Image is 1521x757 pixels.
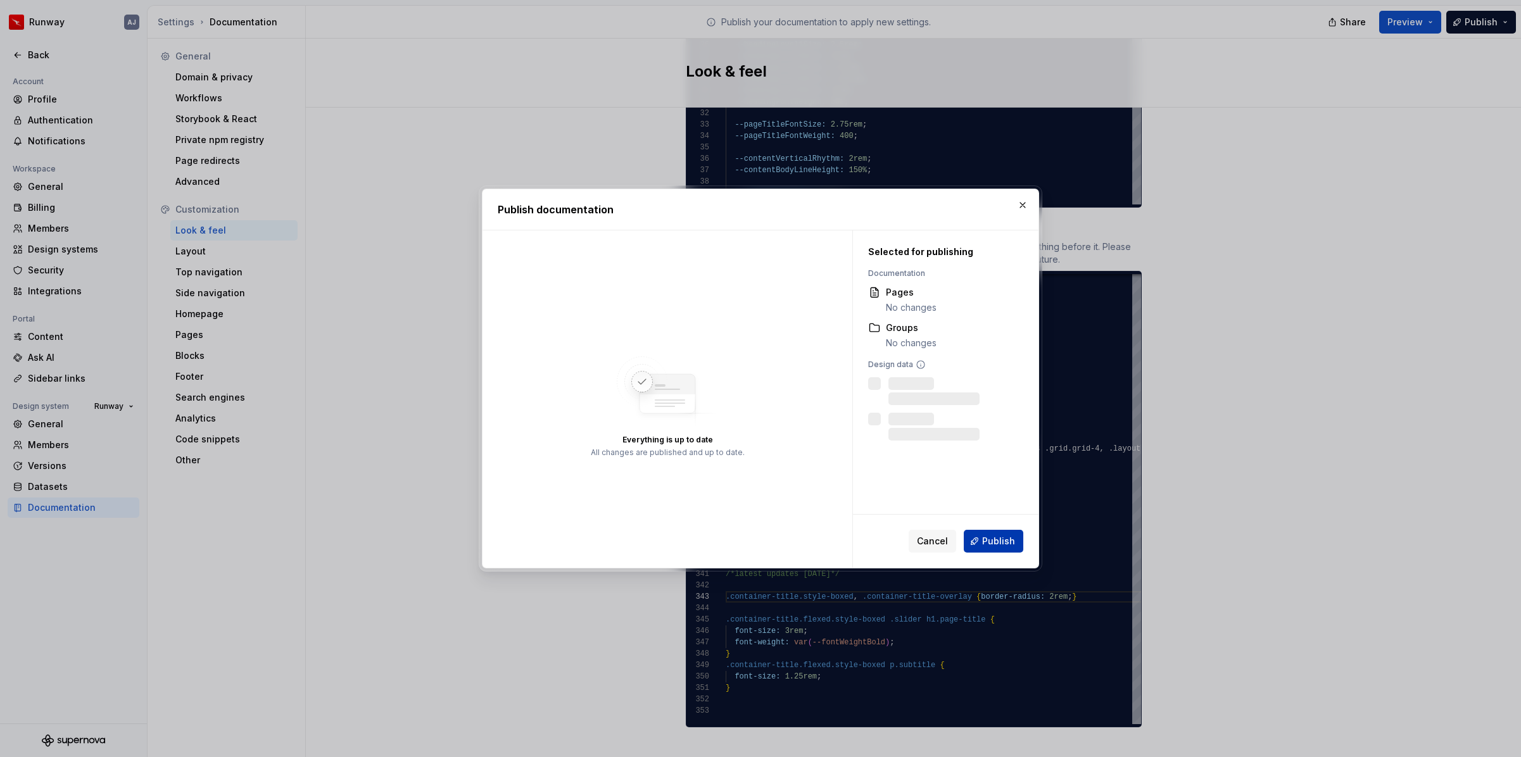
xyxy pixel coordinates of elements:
[982,535,1015,547] span: Publish
[622,435,713,445] div: Everything is up to date
[591,447,745,458] div: All changes are published and up to date.
[964,530,1023,553] button: Publish
[868,268,1017,278] div: Documentation
[909,530,956,553] button: Cancel
[917,535,948,547] span: Cancel
[868,246,1017,258] div: Selected for publishing
[886,301,937,314] div: No changes
[886,286,937,299] div: Pages
[498,202,1023,217] h2: Publish documentation
[886,322,937,334] div: Groups
[886,337,937,349] div: No changes
[868,360,1017,370] div: Design data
